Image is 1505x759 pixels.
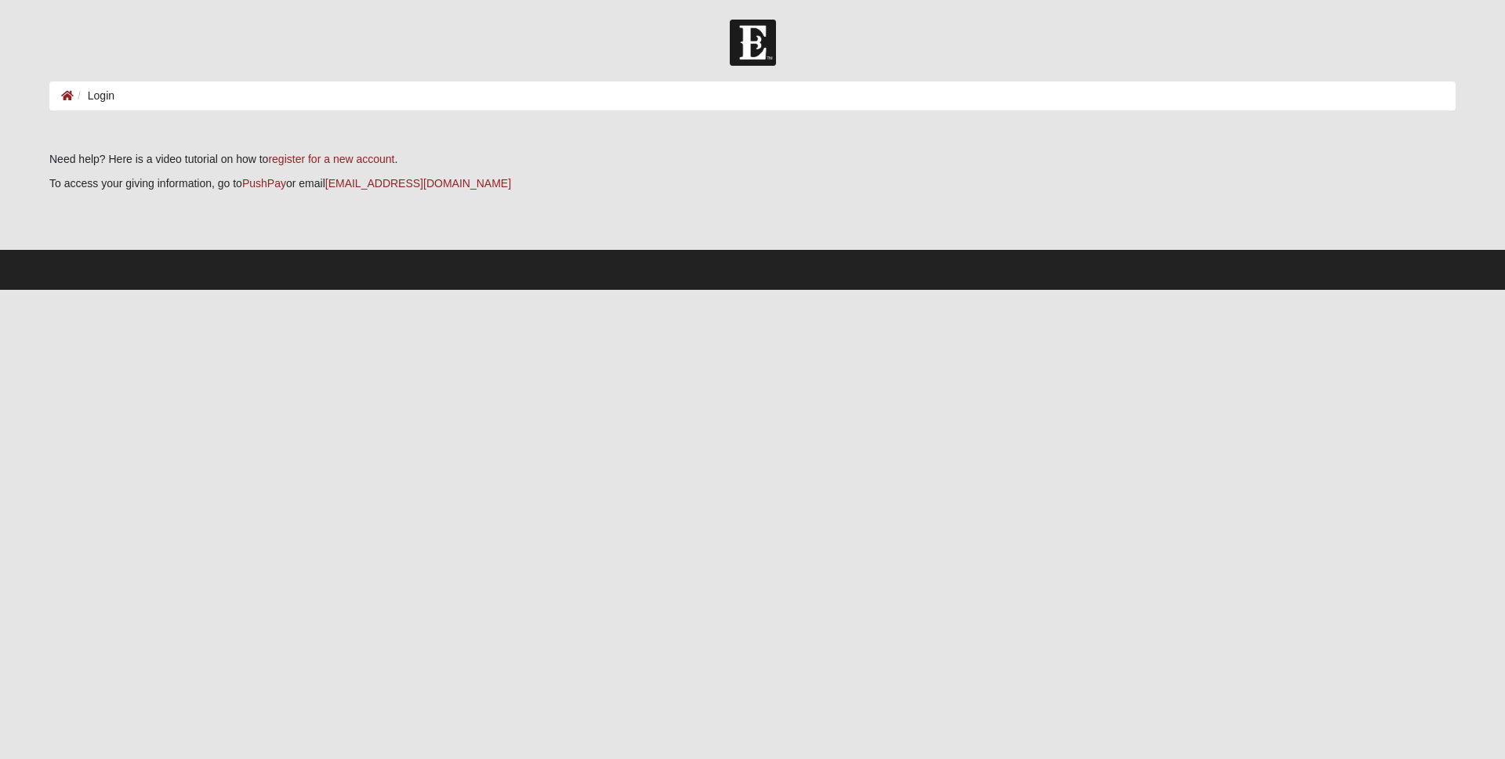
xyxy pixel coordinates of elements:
li: Login [74,88,114,104]
p: To access your giving information, go to or email [49,175,1456,192]
a: register for a new account [268,153,394,165]
a: [EMAIL_ADDRESS][DOMAIN_NAME] [325,177,511,190]
a: PushPay [242,177,286,190]
img: Church of Eleven22 Logo [730,20,776,66]
p: Need help? Here is a video tutorial on how to . [49,151,1456,168]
